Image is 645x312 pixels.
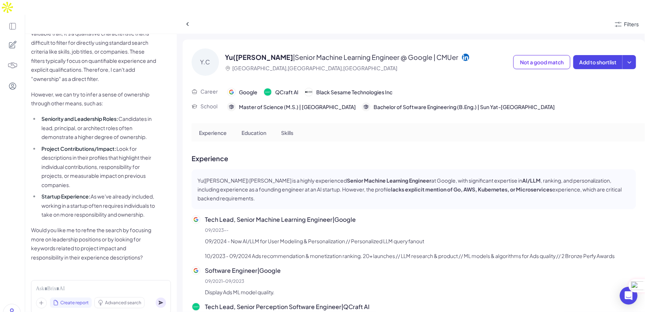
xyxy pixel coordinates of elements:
p: Education [242,129,266,137]
p: Experience [192,153,636,163]
div: Y.C [192,48,219,76]
p: Skills [281,129,293,137]
span: QCraft AI [275,88,298,96]
li: As we've already included, working in a startup often requires individuals to take on more respon... [40,192,157,219]
img: 公司logo [192,216,200,223]
strong: Senior Machine Learning Engineer [347,177,431,184]
strong: AI/LLM [522,177,541,184]
p: Career [200,88,218,95]
strong: Startup Experience: [41,193,91,200]
p: However, we can try to infer a sense of ownership through other means, such as: [31,90,157,108]
p: 09/2023 - - [205,227,636,234]
span: Add to shortlist [579,59,617,65]
p: I understand you're looking for candidates who have a strong sense of ownership. While "ownership... [31,11,157,83]
span: Google [239,88,257,96]
p: Experience [199,129,227,137]
p: Yu([PERSON_NAME]) [PERSON_NAME] is a highly experienced at Google, with significant expertise in ... [197,176,630,203]
p: 09/2024 - Now AI/LLM for User Modeling & Personalization // Personalized LLM query fanout [205,237,636,245]
strong: Seniority and Leadership Roles: [41,115,118,122]
p: Software Engineer | Google [205,266,636,275]
li: Candidates in lead, principal, or architect roles often demonstrate a higher degree of ownership. [40,114,157,142]
span: Black Sesame Technologies Inc [316,88,392,96]
div: Open Intercom Messenger [620,287,638,305]
button: Not a good match [513,55,570,69]
button: Add to shortlist [573,55,622,69]
li: Look for descriptions in their profiles that highlight their individual contributions, responsibi... [40,144,157,190]
p: 09/2021 - 09/2023 [205,278,636,285]
span: Not a good match [520,59,564,65]
span: | Senior Machine Learning Engineer @ Google | CMUer [293,53,458,61]
p: Tech Lead, Senior Machine Learning Engineer | Google [205,215,636,224]
img: 公司logo [192,303,200,311]
strong: lacks explicit mention of Go, AWS, Kubernetes, or Microservices [391,186,552,193]
span: Create report [60,299,89,306]
span: Yu([PERSON_NAME] [225,53,293,61]
p: Would you like me to refine the search by focusing more on leadership positions or by looking for... [31,225,157,262]
p: Tech Lead, Senior Perception Software Engineer | QCraft AI [205,302,636,311]
span: Bachelor of Software Engineering (B.Eng.) | Sun Yat-[GEOGRAPHIC_DATA] [374,103,555,111]
p: [GEOGRAPHIC_DATA],[GEOGRAPHIC_DATA],[GEOGRAPHIC_DATA] [232,64,397,72]
span: Advanced search [105,299,141,306]
div: Filters [624,20,639,28]
img: 公司logo [192,267,200,274]
p: 10/2023 - 09/2024 Ads recommendation & monetization ranking. 20+ launches // LLM research & produ... [205,251,636,260]
strong: Project Contributions/Impact: [41,145,116,152]
p: School [200,102,217,110]
p: Display Ads ML model quality. [205,288,636,296]
img: 公司logo [264,88,271,96]
img: 4blF7nbYMBMHBwcHBwcHBwcHBwcHBwcHB4es+Bd0DLy0SdzEZwAAAABJRU5ErkJggg== [7,60,18,71]
img: 公司logo [305,88,313,96]
img: 公司logo [228,88,235,96]
span: Master of Science (M.S.) | [GEOGRAPHIC_DATA] [239,103,356,111]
